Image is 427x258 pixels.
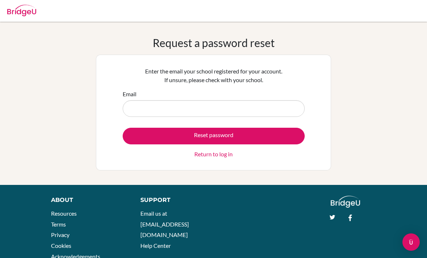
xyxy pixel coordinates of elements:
div: Support [140,196,207,204]
h1: Request a password reset [153,36,275,49]
a: Resources [51,210,77,217]
a: Return to log in [194,150,233,158]
label: Email [123,90,136,98]
a: Cookies [51,242,71,249]
div: About [51,196,124,204]
a: Terms [51,221,66,228]
a: Privacy [51,231,69,238]
a: Email us at [EMAIL_ADDRESS][DOMAIN_NAME] [140,210,189,238]
button: Reset password [123,128,305,144]
img: Bridge-U [7,5,36,16]
a: Help Center [140,242,171,249]
p: Enter the email your school registered for your account. If unsure, please check with your school. [123,67,305,84]
div: Open Intercom Messenger [402,233,420,251]
img: logo_white@2x-f4f0deed5e89b7ecb1c2cc34c3e3d731f90f0f143d5ea2071677605dd97b5244.png [331,196,360,208]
